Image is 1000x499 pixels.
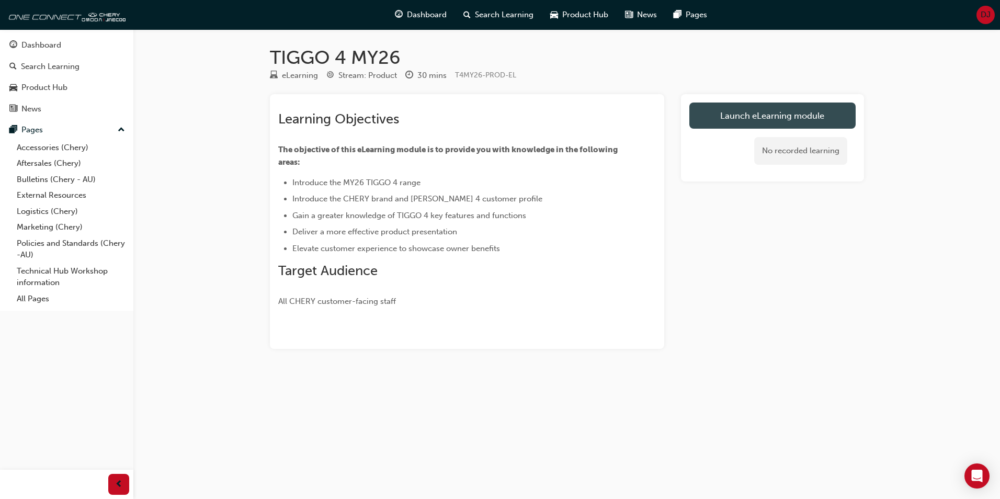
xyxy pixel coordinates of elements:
[270,69,318,82] div: Type
[292,211,526,220] span: Gain a greater knowledge of TIGGO 4 key features and functions
[463,8,471,21] span: search-icon
[455,4,542,26] a: search-iconSearch Learning
[4,120,129,140] button: Pages
[326,71,334,81] span: target-icon
[665,4,715,26] a: pages-iconPages
[9,62,17,72] span: search-icon
[5,4,126,25] img: oneconnect
[754,137,847,165] div: No recorded learning
[21,39,61,51] div: Dashboard
[689,103,856,129] a: Launch eLearning module
[278,111,399,127] span: Learning Objectives
[9,105,17,114] span: news-icon
[4,78,129,97] a: Product Hub
[617,4,665,26] a: news-iconNews
[4,99,129,119] a: News
[21,82,67,94] div: Product Hub
[417,70,447,82] div: 30 mins
[407,9,447,21] span: Dashboard
[387,4,455,26] a: guage-iconDashboard
[21,124,43,136] div: Pages
[13,203,129,220] a: Logistics (Chery)
[981,9,991,21] span: DJ
[21,103,41,115] div: News
[964,463,990,489] div: Open Intercom Messenger
[278,145,619,167] span: The objective of this eLearning module is to provide you with knowledge in the following areas:
[13,187,129,203] a: External Resources
[292,194,542,203] span: Introduce the CHERY brand and [PERSON_NAME] 4 customer profile
[270,71,278,81] span: learningResourceType_ELEARNING-icon
[475,9,533,21] span: Search Learning
[405,69,447,82] div: Duration
[338,70,397,82] div: Stream: Product
[550,8,558,21] span: car-icon
[13,140,129,156] a: Accessories (Chery)
[278,263,378,279] span: Target Audience
[542,4,617,26] a: car-iconProduct Hub
[562,9,608,21] span: Product Hub
[395,8,403,21] span: guage-icon
[13,172,129,188] a: Bulletins (Chery - AU)
[686,9,707,21] span: Pages
[115,478,123,491] span: prev-icon
[13,155,129,172] a: Aftersales (Chery)
[637,9,657,21] span: News
[4,33,129,120] button: DashboardSearch LearningProduct HubNews
[13,263,129,291] a: Technical Hub Workshop information
[326,69,397,82] div: Stream
[4,36,129,55] a: Dashboard
[292,178,421,187] span: Introduce the MY26 TIGGO 4 range
[625,8,633,21] span: news-icon
[278,297,396,306] span: All CHERY customer-facing staff
[282,70,318,82] div: eLearning
[13,291,129,307] a: All Pages
[976,6,995,24] button: DJ
[674,8,681,21] span: pages-icon
[455,71,516,80] span: Learning resource code
[4,57,129,76] a: Search Learning
[9,41,17,50] span: guage-icon
[292,227,457,236] span: Deliver a more effective product presentation
[270,46,864,69] h1: TIGGO 4 MY26
[405,71,413,81] span: clock-icon
[9,126,17,135] span: pages-icon
[21,61,79,73] div: Search Learning
[13,235,129,263] a: Policies and Standards (Chery -AU)
[13,219,129,235] a: Marketing (Chery)
[9,83,17,93] span: car-icon
[292,244,500,253] span: Elevate customer experience to showcase owner benefits
[118,123,125,137] span: up-icon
